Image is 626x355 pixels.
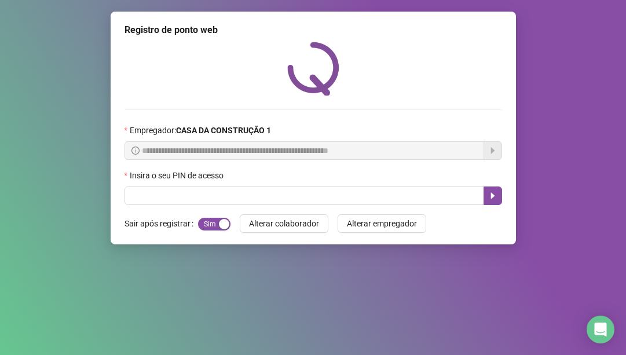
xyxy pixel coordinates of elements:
strong: CASA DA CONSTRUÇÃO 1 [176,126,271,135]
label: Sair após registrar [125,214,198,233]
span: Alterar empregador [347,217,417,230]
label: Insira o seu PIN de acesso [125,169,231,182]
button: Alterar colaborador [240,214,328,233]
button: Alterar empregador [338,214,426,233]
img: QRPoint [287,42,339,96]
div: Open Intercom Messenger [587,316,614,343]
span: Alterar colaborador [249,217,319,230]
span: info-circle [131,147,140,155]
span: caret-right [488,191,497,200]
span: Empregador : [130,124,271,137]
div: Registro de ponto web [125,23,502,37]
